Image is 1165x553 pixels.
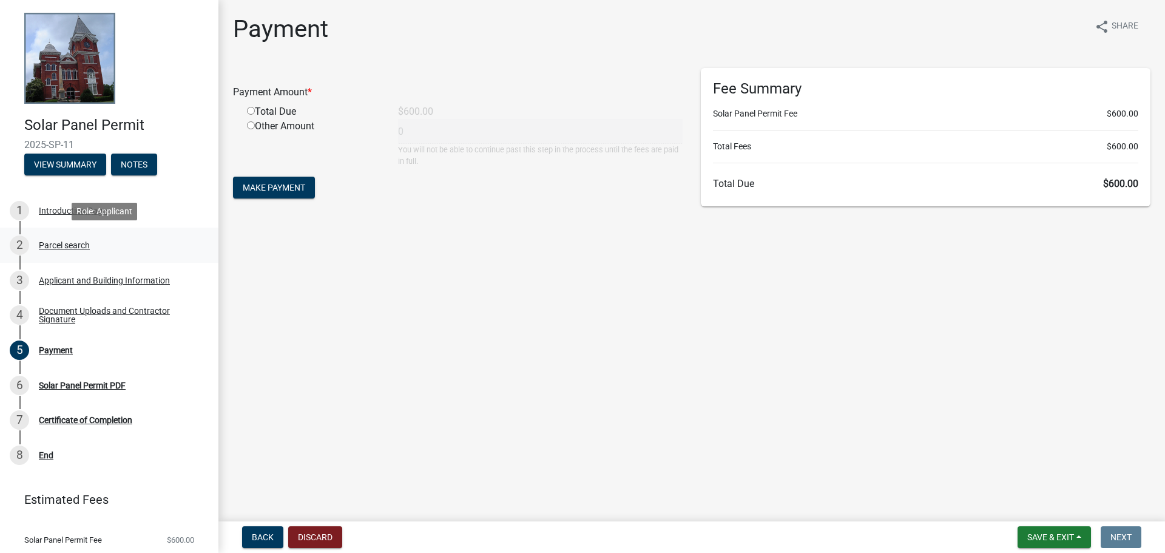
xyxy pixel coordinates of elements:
[10,410,29,430] div: 7
[24,160,106,170] wm-modal-confirm: Summary
[39,381,126,390] div: Solar Panel Permit PDF
[242,526,283,548] button: Back
[24,536,102,544] span: Solar Panel Permit Fee
[24,13,115,104] img: Talbot County, Georgia
[111,160,157,170] wm-modal-confirm: Notes
[10,305,29,325] div: 4
[1107,107,1138,120] span: $600.00
[1085,15,1148,38] button: shareShare
[1107,140,1138,153] span: $600.00
[288,526,342,548] button: Discard
[111,154,157,175] button: Notes
[39,451,53,460] div: End
[1103,178,1138,189] span: $600.00
[1018,526,1091,548] button: Save & Exit
[713,80,1138,98] h6: Fee Summary
[233,177,315,198] button: Make Payment
[238,119,389,167] div: Other Amount
[10,446,29,465] div: 8
[39,241,90,249] div: Parcel search
[10,376,29,395] div: 6
[10,236,29,255] div: 2
[1110,532,1132,542] span: Next
[10,487,199,512] a: Estimated Fees
[72,203,137,220] div: Role: Applicant
[39,416,132,424] div: Certificate of Completion
[10,341,29,360] div: 5
[243,183,305,192] span: Make Payment
[233,15,328,44] h1: Payment
[1101,526,1141,548] button: Next
[1112,19,1138,34] span: Share
[24,154,106,175] button: View Summary
[1095,19,1109,34] i: share
[238,104,389,119] div: Total Due
[713,178,1138,189] h6: Total Due
[24,117,209,134] h4: Solar Panel Permit
[39,276,170,285] div: Applicant and Building Information
[10,271,29,290] div: 3
[713,140,1138,153] li: Total Fees
[10,201,29,220] div: 1
[167,536,194,544] span: $600.00
[39,307,199,324] div: Document Uploads and Contractor Signature
[224,85,692,100] div: Payment Amount
[39,206,107,215] div: Introduction Page
[713,107,1138,120] li: Solar Panel Permit Fee
[252,532,274,542] span: Back
[39,346,73,355] div: Payment
[24,139,194,151] span: 2025-SP-11
[1027,532,1074,542] span: Save & Exit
